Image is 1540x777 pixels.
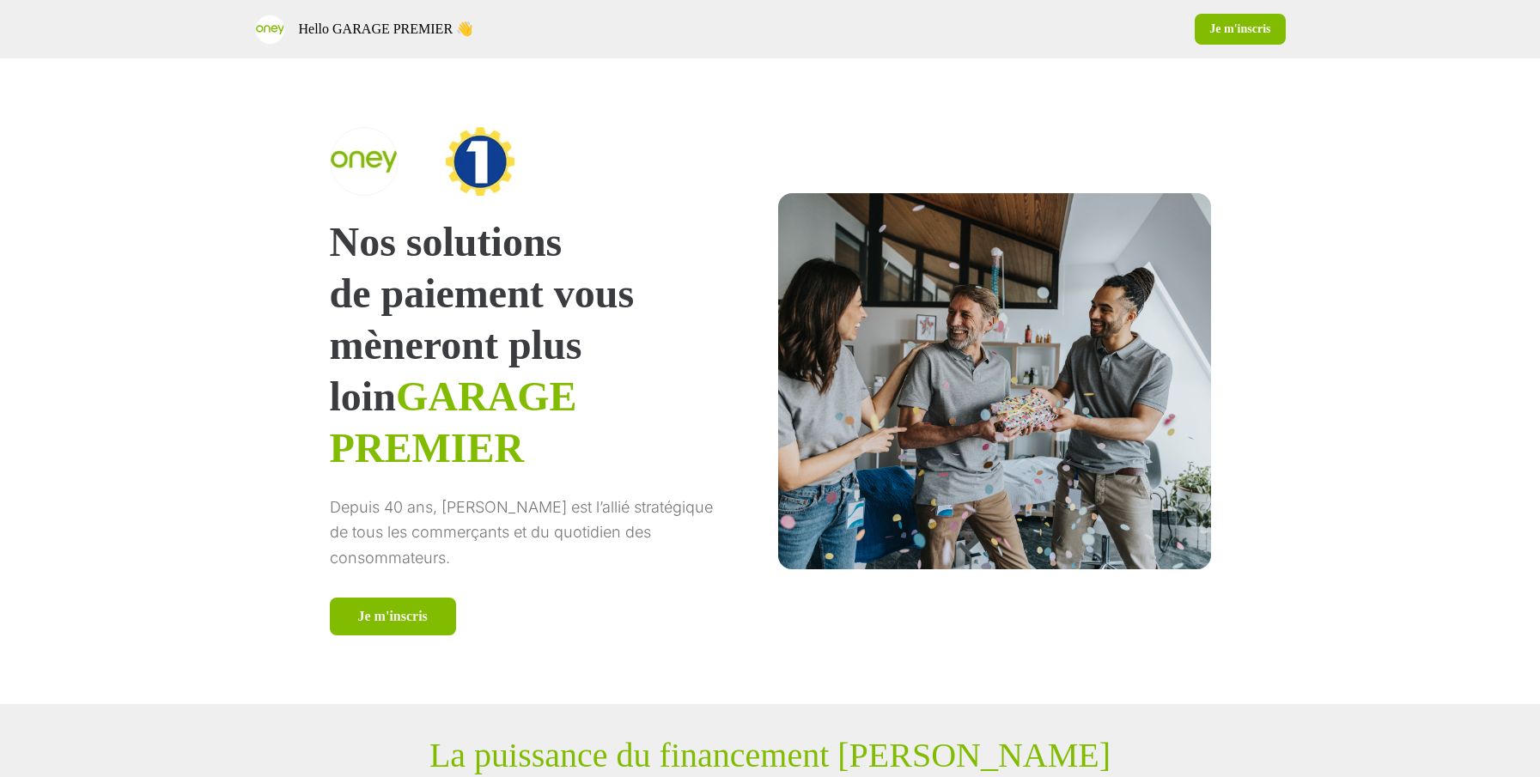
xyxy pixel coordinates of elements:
[330,268,730,319] p: de paiement vous
[330,216,730,268] p: Nos solutions
[299,19,474,39] p: Hello GARAGE PREMIER 👋
[1195,14,1285,45] a: Je m'inscris
[330,319,730,474] p: mèneront plus loin
[330,373,577,470] span: GARAGE PREMIER
[330,598,456,635] a: Je m'inscris
[330,495,730,570] p: Depuis 40 ans, [PERSON_NAME] est l’allié stratégique de tous les commerçants et du quotidien des ...
[429,735,1111,775] p: La puissance du financement [PERSON_NAME]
